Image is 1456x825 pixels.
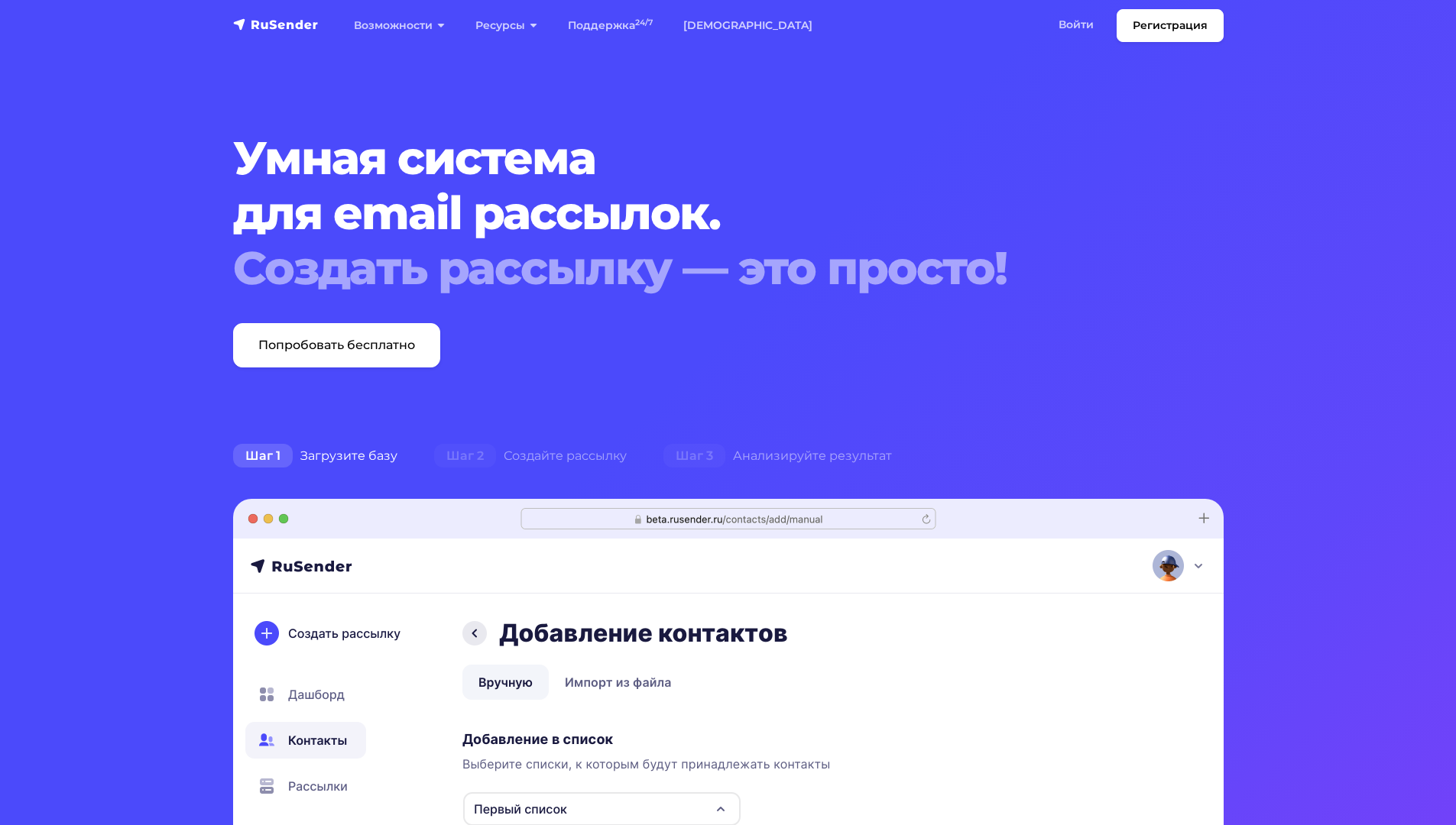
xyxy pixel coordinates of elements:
div: Загрузите базу [215,441,416,471]
span: Шаг 3 [663,444,725,468]
div: Создайте рассылку [416,441,645,471]
a: Попробовать бесплатно [233,323,440,367]
h1: Умная система для email рассылок. [233,131,1140,296]
sup: 24/7 [635,18,653,27]
span: Шаг 1 [233,444,293,468]
img: RuSender [233,17,319,32]
a: Ресурсы [460,10,553,41]
div: Анализируйте результат [645,441,910,471]
a: Регистрация [1117,9,1224,42]
div: Создать рассылку — это просто! [233,241,1140,296]
a: Поддержка24/7 [553,10,668,41]
span: Шаг 2 [434,444,496,468]
a: Войти [1043,9,1109,40]
a: [DEMOGRAPHIC_DATA] [668,10,828,41]
a: Возможности [339,10,460,41]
